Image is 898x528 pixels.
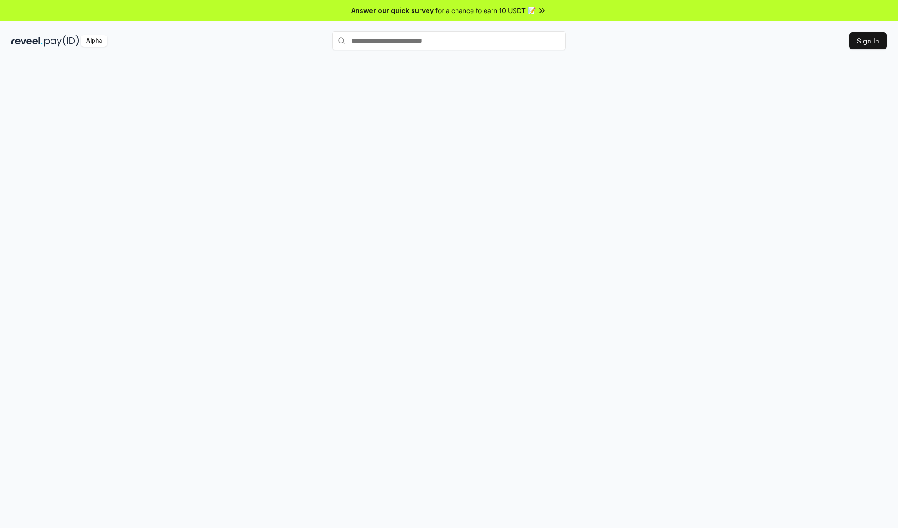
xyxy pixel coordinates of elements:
span: Answer our quick survey [351,6,434,15]
button: Sign In [849,32,887,49]
img: reveel_dark [11,35,43,47]
span: for a chance to earn 10 USDT 📝 [435,6,536,15]
div: Alpha [81,35,107,47]
img: pay_id [44,35,79,47]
